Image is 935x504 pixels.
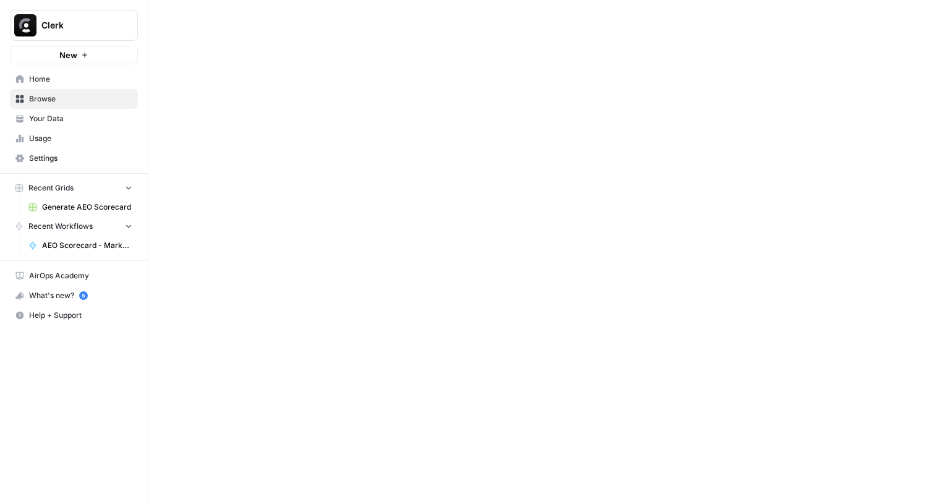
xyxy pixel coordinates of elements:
span: AEO Scorecard - Markdown [42,240,132,251]
span: Browse [29,93,132,105]
button: Workspace: Clerk [10,10,138,41]
a: Settings [10,148,138,168]
span: Recent Grids [28,182,74,194]
span: Usage [29,133,132,144]
a: Home [10,69,138,89]
span: Settings [29,153,132,164]
span: New [59,49,77,61]
a: Usage [10,129,138,148]
a: Generate AEO Scorecard [23,197,138,217]
span: Clerk [41,19,116,32]
span: Generate AEO Scorecard [42,202,132,213]
button: Help + Support [10,305,138,325]
text: 5 [82,293,85,299]
div: What's new? [11,286,137,305]
button: New [10,46,138,64]
button: What's new? 5 [10,286,138,305]
img: Clerk Logo [14,14,36,36]
span: Home [29,74,132,85]
span: AirOps Academy [29,270,132,281]
a: Browse [10,89,138,109]
button: Recent Grids [10,179,138,197]
a: 5 [79,291,88,300]
button: Recent Workflows [10,217,138,236]
a: AEO Scorecard - Markdown [23,236,138,255]
span: Recent Workflows [28,221,93,232]
span: Help + Support [29,310,132,321]
a: AirOps Academy [10,266,138,286]
a: Your Data [10,109,138,129]
span: Your Data [29,113,132,124]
